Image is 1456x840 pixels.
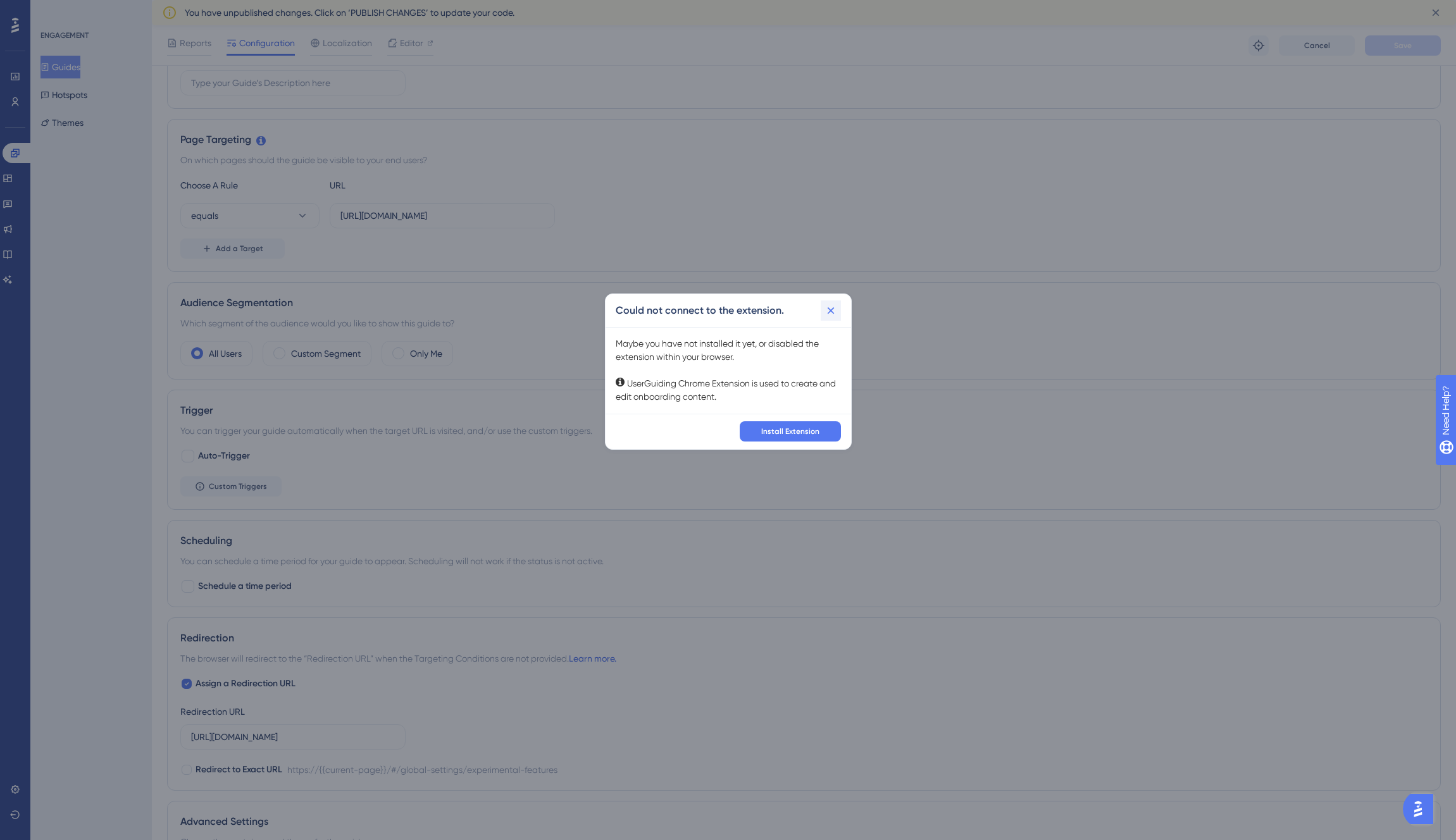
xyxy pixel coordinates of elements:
[616,337,841,404] div: Maybe you have not installed it yet, or disabled the extension within your browser. UserGuiding C...
[30,3,79,18] span: Need Help?
[761,426,819,436] span: Install Extension
[616,303,784,318] h2: Could not connect to the extension.
[1403,790,1441,828] iframe: UserGuiding AI Assistant Launcher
